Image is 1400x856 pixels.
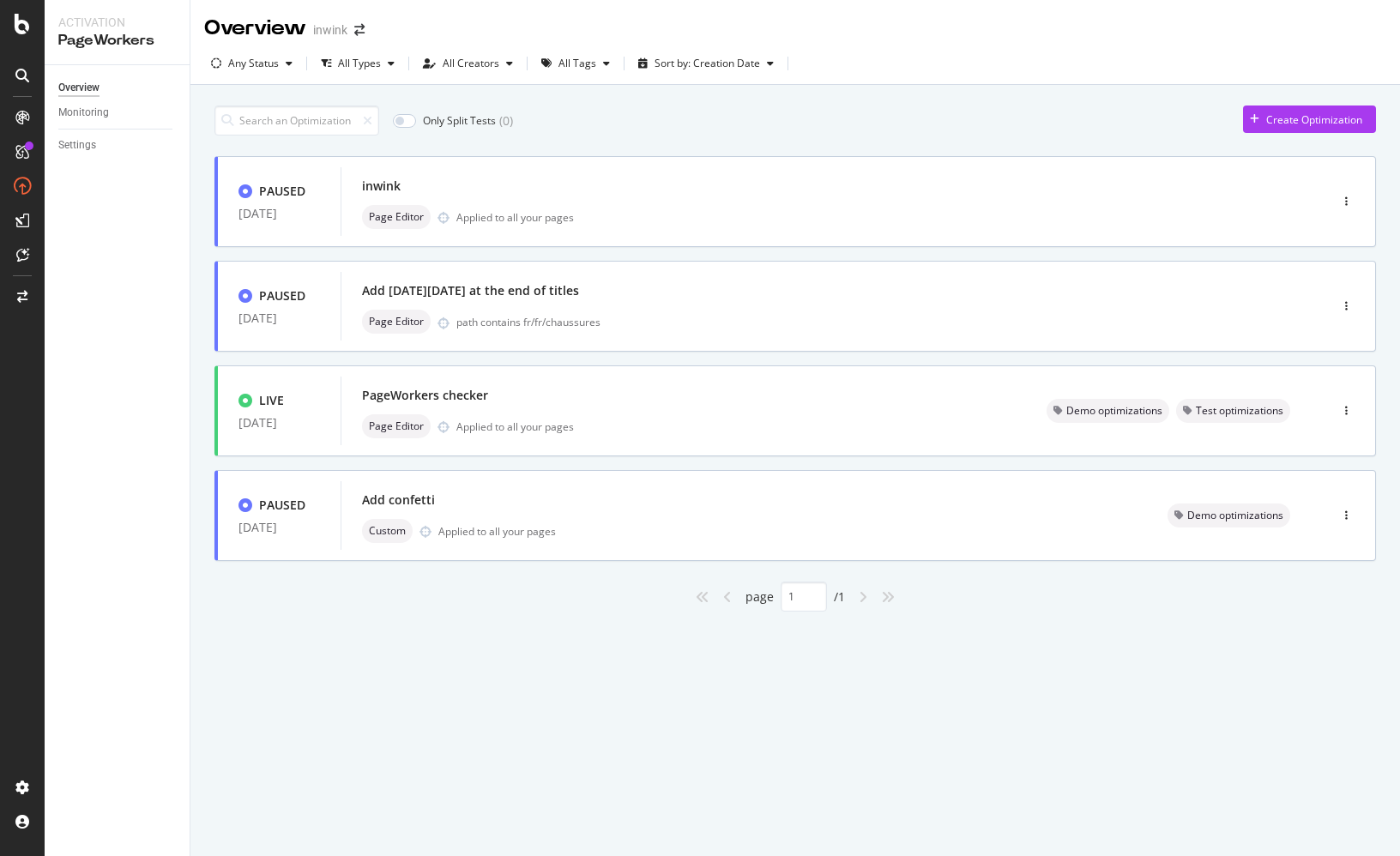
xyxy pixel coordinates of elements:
button: Sort by: Creation Date [631,50,781,77]
div: [DATE] [238,311,320,325]
div: page / 1 [745,582,845,612]
div: All Types [338,58,381,69]
a: Overview [58,79,178,97]
div: Only Split Tests [423,113,496,128]
div: [DATE] [238,521,320,534]
div: Applied to all your pages [438,524,556,539]
div: Monitoring [58,104,109,122]
div: Applied to all your pages [456,419,574,434]
div: neutral label [362,310,431,334]
span: Page Editor [369,212,424,222]
div: neutral label [1168,503,1290,527]
div: [DATE] [238,207,320,220]
span: Custom [369,526,406,536]
div: PageWorkers [58,31,176,51]
button: All Tags [534,50,617,77]
div: Overview [204,14,306,43]
div: PAUSED [259,183,305,200]
div: neutral label [1176,399,1290,423]
span: Page Editor [369,316,424,327]
button: All Types [314,50,401,77]
div: PageWorkers checker [362,387,488,404]
div: neutral label [362,519,413,543]
input: Search an Optimization [214,105,379,136]
div: inwink [362,178,401,195]
div: Activation [58,14,176,31]
div: [DATE] [238,416,320,430]
span: Demo optimizations [1187,510,1283,521]
span: Demo optimizations [1066,406,1162,416]
div: neutral label [362,414,431,438]
a: Monitoring [58,104,178,122]
button: Create Optimization [1243,105,1376,133]
div: Sort by: Creation Date [655,58,760,69]
div: Overview [58,79,100,97]
div: LIVE [259,392,284,409]
div: All Tags [558,58,596,69]
div: PAUSED [259,287,305,304]
a: Settings [58,136,178,154]
div: PAUSED [259,497,305,514]
div: angles-left [689,583,716,611]
div: path contains fr/fr/chaussures [456,315,1256,329]
div: angles-right [874,583,902,611]
div: neutral label [1047,399,1169,423]
div: Applied to all your pages [456,210,574,225]
div: neutral label [362,205,431,229]
div: Settings [58,136,96,154]
div: Any Status [228,58,279,69]
div: angle-right [852,583,874,611]
div: ( 0 ) [499,112,513,130]
span: Page Editor [369,421,424,431]
div: angle-left [716,583,739,611]
div: Add confetti [362,491,435,509]
div: Add [DATE][DATE] at the end of titles [362,282,579,299]
button: Any Status [204,50,299,77]
div: Create Optimization [1266,112,1362,127]
div: inwink [313,21,347,39]
div: All Creators [443,58,499,69]
button: All Creators [416,50,520,77]
span: Test optimizations [1196,406,1283,416]
div: arrow-right-arrow-left [354,24,365,36]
